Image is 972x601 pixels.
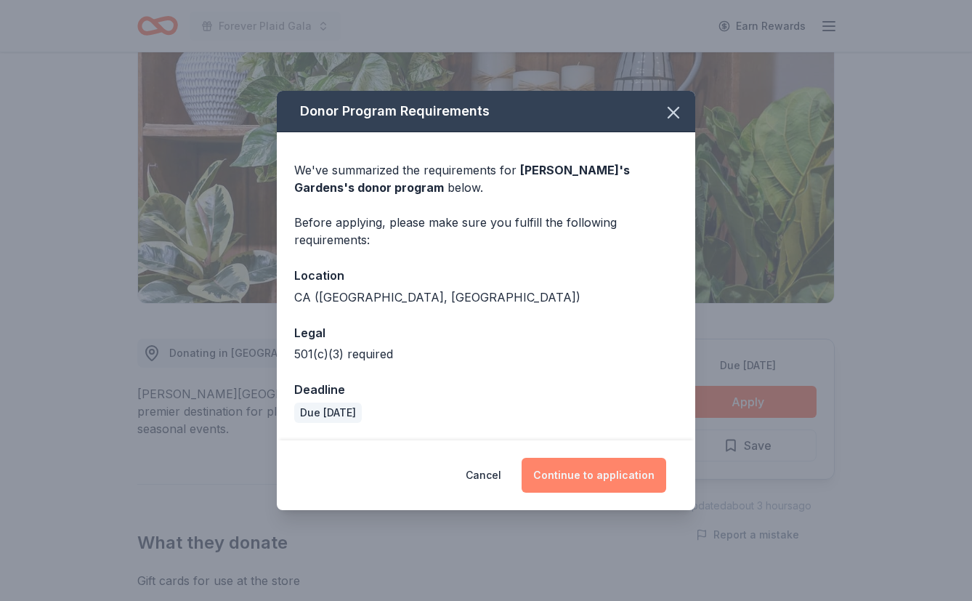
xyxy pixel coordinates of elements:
[466,458,501,493] button: Cancel
[294,289,678,306] div: CA ([GEOGRAPHIC_DATA], [GEOGRAPHIC_DATA])
[294,323,678,342] div: Legal
[294,214,678,249] div: Before applying, please make sure you fulfill the following requirements:
[522,458,666,493] button: Continue to application
[294,161,678,196] div: We've summarized the requirements for below.
[294,266,678,285] div: Location
[277,91,695,132] div: Donor Program Requirements
[294,345,678,363] div: 501(c)(3) required
[294,380,678,399] div: Deadline
[294,403,362,423] div: Due [DATE]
